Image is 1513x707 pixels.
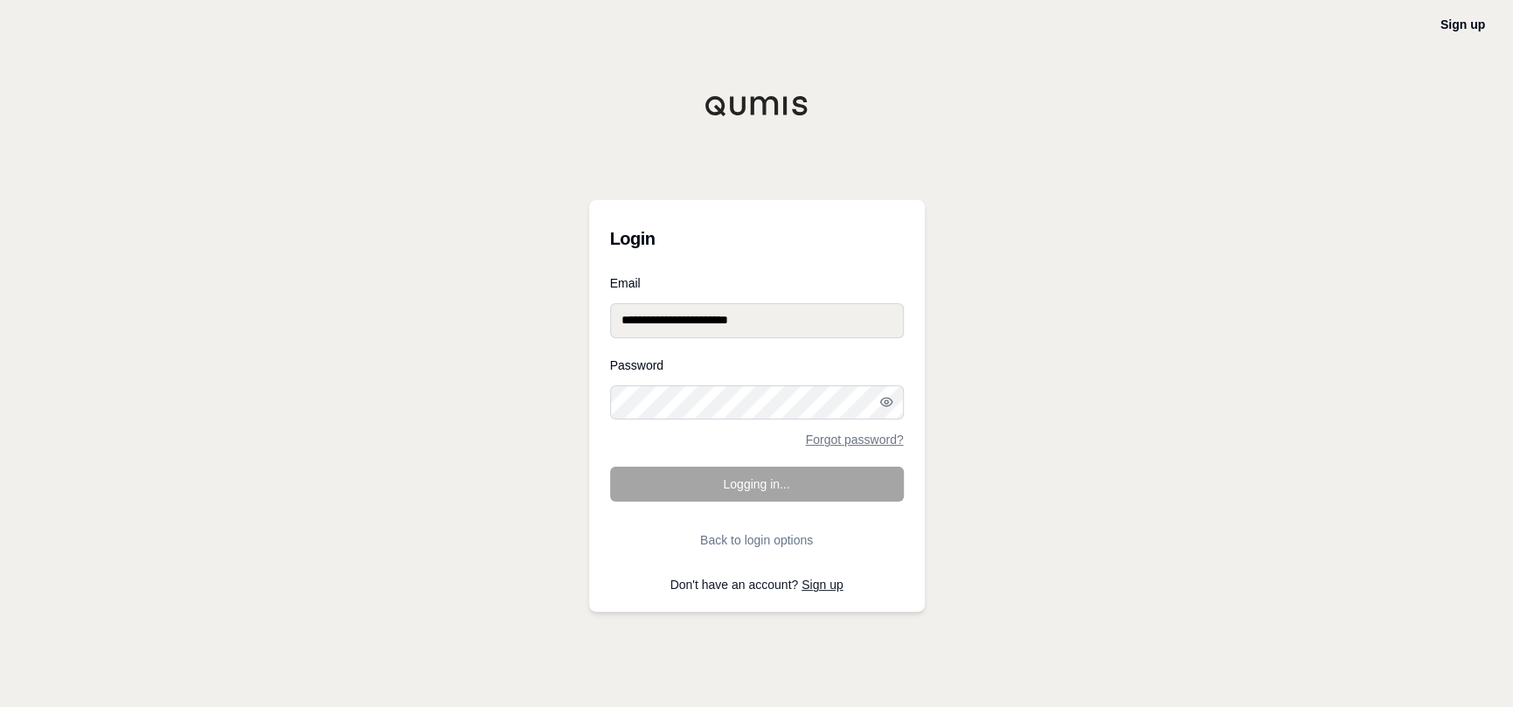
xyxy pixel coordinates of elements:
a: Sign up [802,578,843,592]
a: Sign up [1440,17,1485,31]
button: Back to login options [610,523,904,558]
p: Don't have an account? [610,579,904,591]
a: Forgot password? [805,433,903,446]
label: Password [610,359,904,371]
h3: Login [610,221,904,256]
img: Qumis [704,95,809,116]
label: Email [610,277,904,289]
